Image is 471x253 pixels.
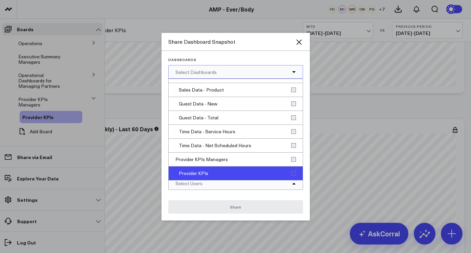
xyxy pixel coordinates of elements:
span: Select Dashboards [175,69,217,75]
p: Dashboards [168,58,303,62]
button: Share [168,200,303,214]
span: Select Users [175,180,202,187]
div: Share Dashboard Snapshot [168,38,295,45]
button: Close [295,38,303,46]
